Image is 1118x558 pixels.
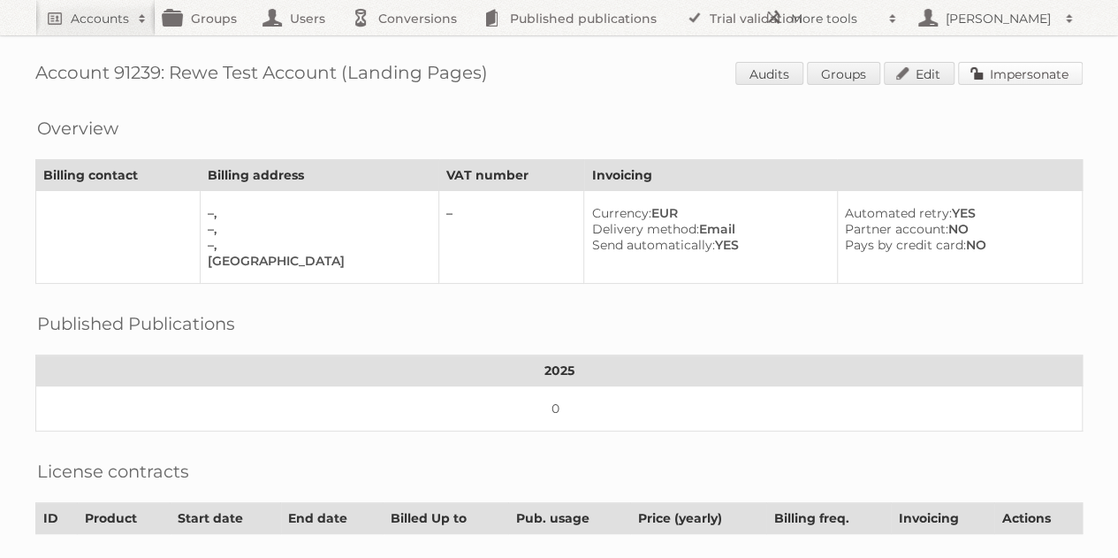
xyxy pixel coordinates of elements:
th: VAT number [438,160,584,191]
div: NO [845,221,1068,237]
div: EUR [591,205,822,221]
th: Price (yearly) [630,503,766,534]
a: Audits [735,62,803,85]
span: Currency: [591,205,650,221]
a: Edit [884,62,954,85]
th: ID [36,503,78,534]
a: Impersonate [958,62,1083,85]
th: Billing contact [36,160,201,191]
th: 2025 [36,355,1083,386]
h2: More tools [791,10,879,27]
th: Start date [170,503,280,534]
h2: Published Publications [37,310,235,337]
td: – [438,191,584,284]
th: Billing freq. [766,503,891,534]
th: Product [77,503,170,534]
th: Pub. usage [508,503,630,534]
div: –, [208,205,424,221]
div: –, [208,237,424,253]
h2: [PERSON_NAME] [941,10,1056,27]
div: –, [208,221,424,237]
th: End date [281,503,384,534]
span: Automated retry: [845,205,952,221]
th: Actions [994,503,1082,534]
h2: Overview [37,115,118,141]
th: Invoicing [891,503,994,534]
h2: License contracts [37,458,189,485]
span: Send automatically: [591,237,714,253]
th: Billing address [200,160,438,191]
th: Invoicing [584,160,1083,191]
div: Email [591,221,822,237]
h1: Account 91239: Rewe Test Account (Landing Pages) [35,62,1083,88]
span: Pays by credit card: [845,237,966,253]
div: [GEOGRAPHIC_DATA] [208,253,424,269]
th: Billed Up to [383,503,508,534]
h2: Accounts [71,10,129,27]
td: 0 [36,386,1083,432]
div: YES [591,237,822,253]
a: Groups [807,62,880,85]
div: YES [845,205,1068,221]
span: Partner account: [845,221,948,237]
div: NO [845,237,1068,253]
span: Delivery method: [591,221,698,237]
